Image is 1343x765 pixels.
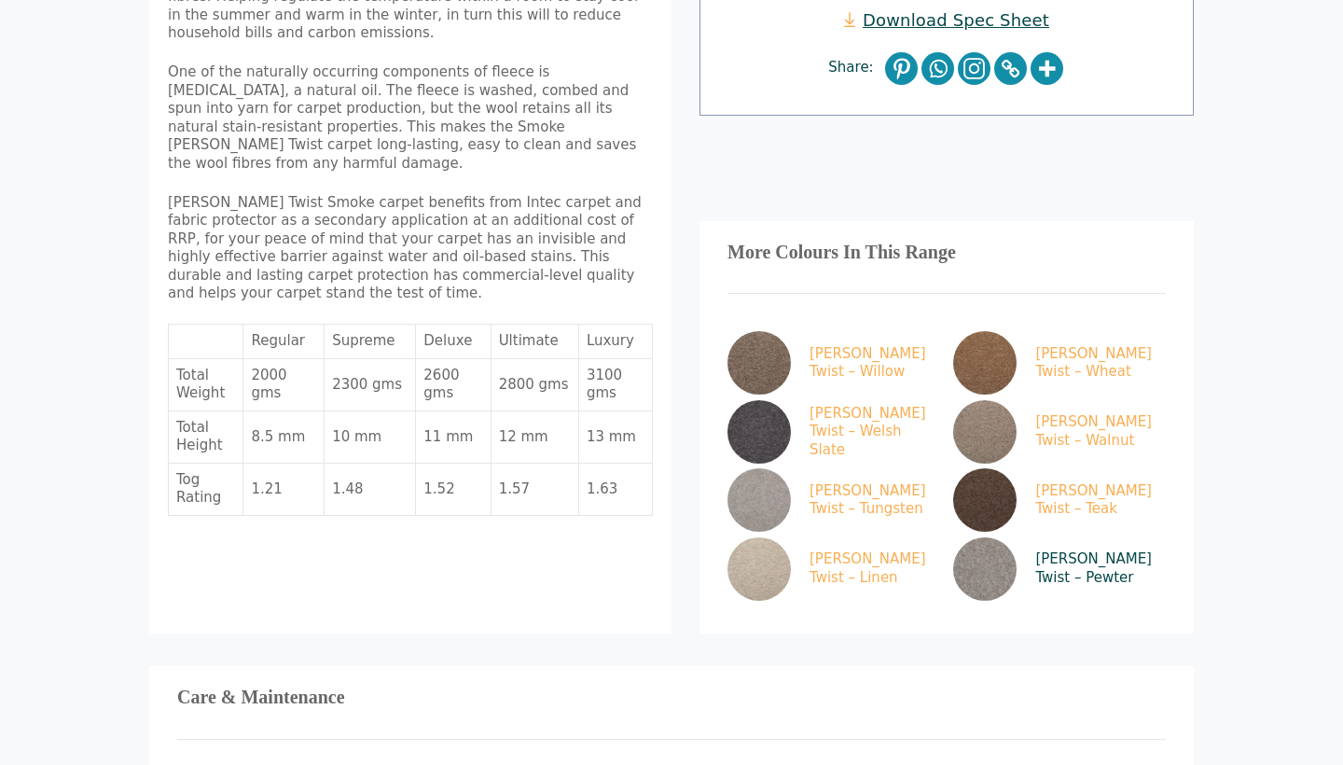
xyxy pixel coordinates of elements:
img: Tomkinson Twist - Linen [727,537,791,601]
td: 1.57 [492,464,579,516]
td: 2800 gms [492,359,579,411]
td: Ultimate [492,325,579,359]
a: Download Spec Sheet [844,9,1049,31]
a: Pinterest [885,52,918,85]
td: 3100 gms [579,359,653,411]
td: 12 mm [492,411,579,464]
td: 8.5 mm [243,411,325,464]
a: Instagram [958,52,990,85]
td: 1.52 [416,464,491,516]
img: Tomkinson Twist - Pewter [953,537,1017,601]
td: 2300 gms [325,359,416,411]
td: Deluxe [416,325,491,359]
img: Tomkinson Twist - Teak [953,468,1017,532]
a: Copy Link [994,52,1027,85]
h3: Care & Maintenance [177,694,1166,702]
a: Whatsapp [921,52,954,85]
a: [PERSON_NAME] Twist – Welsh Slate [727,400,933,464]
a: [PERSON_NAME] Twist – Willow [727,331,933,395]
td: Supreme [325,325,416,359]
img: Tomkinson Twist Tungsten [727,468,791,532]
span: Share: [828,59,882,77]
img: Tomkinson Twist Willow [727,331,791,395]
td: 10 mm [325,411,416,464]
td: Regular [243,325,325,359]
span: One of the naturally occurring components of fleece is [MEDICAL_DATA], a natural oil. The fleece ... [168,63,636,172]
img: Tomkinson Twist - Walnut [953,400,1017,464]
td: 13 mm [579,411,653,464]
td: 1.48 [325,464,416,516]
td: Total Height [169,411,243,464]
p: [PERSON_NAME] Twist Smoke carpet benefits from Intec carpet and fabric protector as a secondary a... [168,194,653,303]
td: 1.21 [243,464,325,516]
a: [PERSON_NAME] Twist – Pewter [953,537,1158,601]
td: 2000 gms [243,359,325,411]
td: 11 mm [416,411,491,464]
a: More [1031,52,1063,85]
a: [PERSON_NAME] Twist – Wheat [953,331,1158,395]
a: [PERSON_NAME] Twist – Teak [953,468,1158,532]
td: Total Weight [169,359,243,411]
td: Luxury [579,325,653,359]
td: 1.63 [579,464,653,516]
a: [PERSON_NAME] Twist – Linen [727,537,933,601]
td: 2600 gms [416,359,491,411]
img: Tomkinson Twist Welsh Slate [727,400,791,464]
h3: More Colours In This Range [727,249,1166,257]
a: [PERSON_NAME] Twist – Tungsten [727,468,933,532]
td: Tog Rating [169,464,243,516]
img: Tomkinson Twist - Wheat [953,331,1017,395]
a: [PERSON_NAME] Twist – Walnut [953,400,1158,464]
